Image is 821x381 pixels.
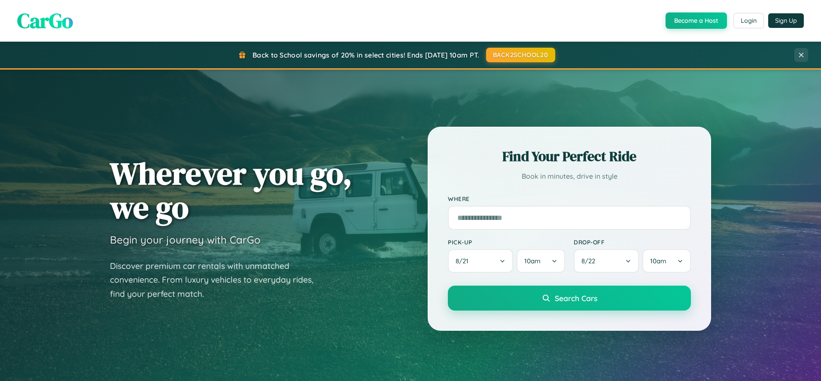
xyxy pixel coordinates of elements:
[768,13,804,28] button: Sign Up
[17,6,73,35] span: CarGo
[555,293,597,303] span: Search Cars
[581,257,599,265] span: 8 / 22
[666,12,727,29] button: Become a Host
[486,48,555,62] button: BACK2SCHOOL20
[448,249,513,273] button: 8/21
[448,195,691,202] label: Where
[650,257,666,265] span: 10am
[252,51,479,59] span: Back to School savings of 20% in select cities! Ends [DATE] 10am PT.
[574,249,639,273] button: 8/22
[574,238,691,246] label: Drop-off
[448,147,691,166] h2: Find Your Perfect Ride
[448,238,565,246] label: Pick-up
[110,259,325,301] p: Discover premium car rentals with unmatched convenience. From luxury vehicles to everyday rides, ...
[110,156,352,224] h1: Wherever you go, we go
[456,257,473,265] span: 8 / 21
[110,233,261,246] h3: Begin your journey with CarGo
[517,249,565,273] button: 10am
[448,170,691,183] p: Book in minutes, drive in style
[733,13,764,28] button: Login
[524,257,541,265] span: 10am
[448,286,691,311] button: Search Cars
[642,249,691,273] button: 10am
